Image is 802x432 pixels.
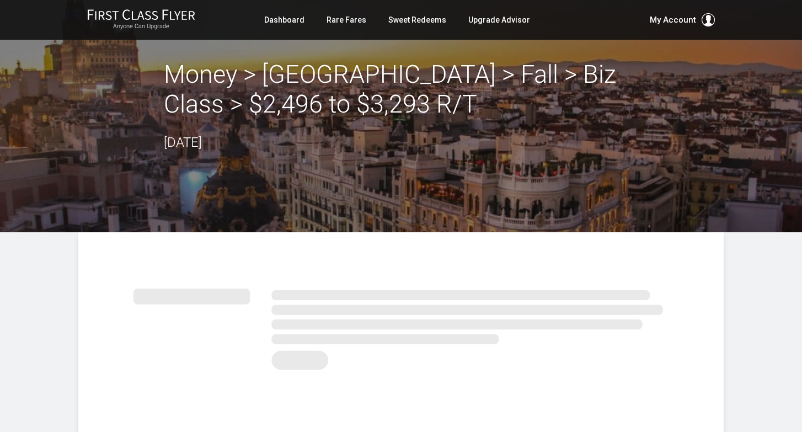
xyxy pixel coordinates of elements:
h2: Money > [GEOGRAPHIC_DATA] > Fall > Biz Class > $2,496 to $3,293 R/T [164,60,638,119]
a: Sweet Redeems [388,10,446,30]
a: Rare Fares [327,10,366,30]
span: My Account [650,13,696,26]
small: Anyone Can Upgrade [87,23,195,30]
time: [DATE] [164,135,202,150]
a: First Class FlyerAnyone Can Upgrade [87,9,195,31]
a: Upgrade Advisor [468,10,530,30]
button: My Account [650,13,715,26]
img: summary.svg [133,276,669,376]
a: Dashboard [264,10,304,30]
img: First Class Flyer [87,9,195,20]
